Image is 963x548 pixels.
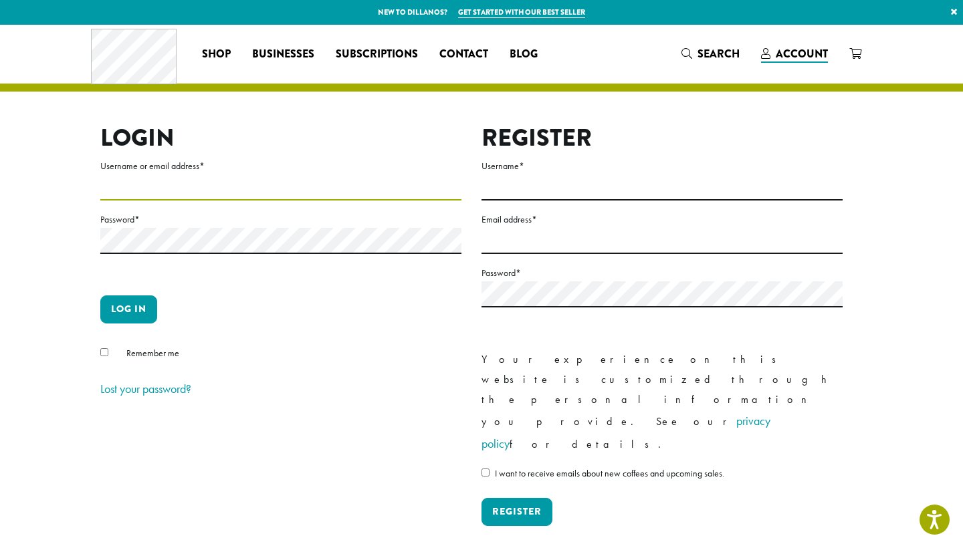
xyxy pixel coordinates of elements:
label: Password [481,265,843,281]
h2: Register [481,124,843,152]
button: Register [481,498,552,526]
a: Search [671,43,750,65]
span: Search [698,46,740,61]
p: Your experience on this website is customized through the personal information you provide. See o... [481,350,843,455]
a: privacy policy [481,413,770,451]
input: I want to receive emails about new coffees and upcoming sales. [481,468,490,476]
label: Email address [481,211,843,228]
button: Log in [100,295,157,323]
span: Shop [202,46,231,63]
label: Password [100,211,461,228]
label: Username [481,158,843,174]
label: Username or email address [100,158,461,174]
h2: Login [100,124,461,152]
span: Remember me [126,347,179,359]
a: Lost your password? [100,381,191,396]
span: Account [776,46,828,61]
a: Shop [191,43,241,65]
span: Blog [510,46,538,63]
span: I want to receive emails about new coffees and upcoming sales. [495,467,724,479]
a: Get started with our best seller [458,7,585,18]
span: Businesses [252,46,314,63]
span: Subscriptions [336,46,418,63]
span: Contact [439,46,488,63]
